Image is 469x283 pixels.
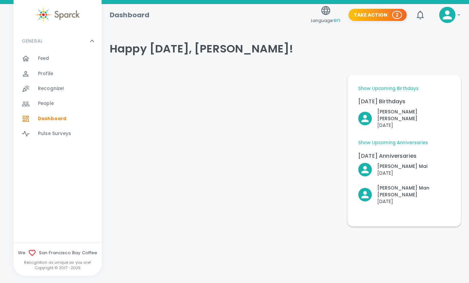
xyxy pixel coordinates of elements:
[377,184,450,198] p: [PERSON_NAME] Man [PERSON_NAME]
[14,31,102,51] div: GENERAL
[36,7,80,23] img: Sparck logo
[110,42,461,56] h4: Happy [DATE], [PERSON_NAME]!
[14,51,102,144] div: GENERAL
[377,108,450,122] p: [PERSON_NAME] [PERSON_NAME]
[358,139,428,146] a: Show Upcoming Anniversaries
[377,170,427,176] p: [DATE]
[38,100,54,107] span: People
[377,122,450,129] p: [DATE]
[358,184,450,205] button: Click to Recognize!
[358,152,450,160] p: [DATE] Anniversaries
[377,163,427,170] p: [PERSON_NAME] Mai
[14,96,102,111] a: People
[22,38,43,44] p: GENERAL
[311,16,340,25] span: Language:
[38,85,64,92] span: Recognize!
[358,108,450,129] button: Click to Recognize!
[14,66,102,81] a: Profile
[358,97,450,106] p: [DATE] Birthdays
[14,249,102,257] span: We San Francisco Bay Coffee
[14,7,102,23] a: Sparck logo
[14,126,102,141] a: Pulse Surveys
[353,103,450,129] div: Click to Recognize!
[358,163,427,176] button: Click to Recognize!
[38,115,66,122] span: Dashboard
[14,111,102,126] a: Dashboard
[38,55,49,62] span: Feed
[377,198,450,205] p: [DATE]
[334,16,340,24] span: en
[38,130,71,137] span: Pulse Surveys
[14,265,102,270] p: Copyright © 2017 - 2025
[358,85,419,92] a: Show Upcoming Birthdays
[353,179,450,205] div: Click to Recognize!
[110,9,149,20] h1: Dashboard
[353,157,427,176] div: Click to Recognize!
[396,12,399,18] p: 2
[308,3,343,27] button: Language:en
[14,81,102,96] a: Recognize!
[14,260,102,265] p: Recognition as unique as you are!
[14,51,102,66] a: Feed
[38,70,53,77] span: Profile
[348,9,407,21] button: Take Action 2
